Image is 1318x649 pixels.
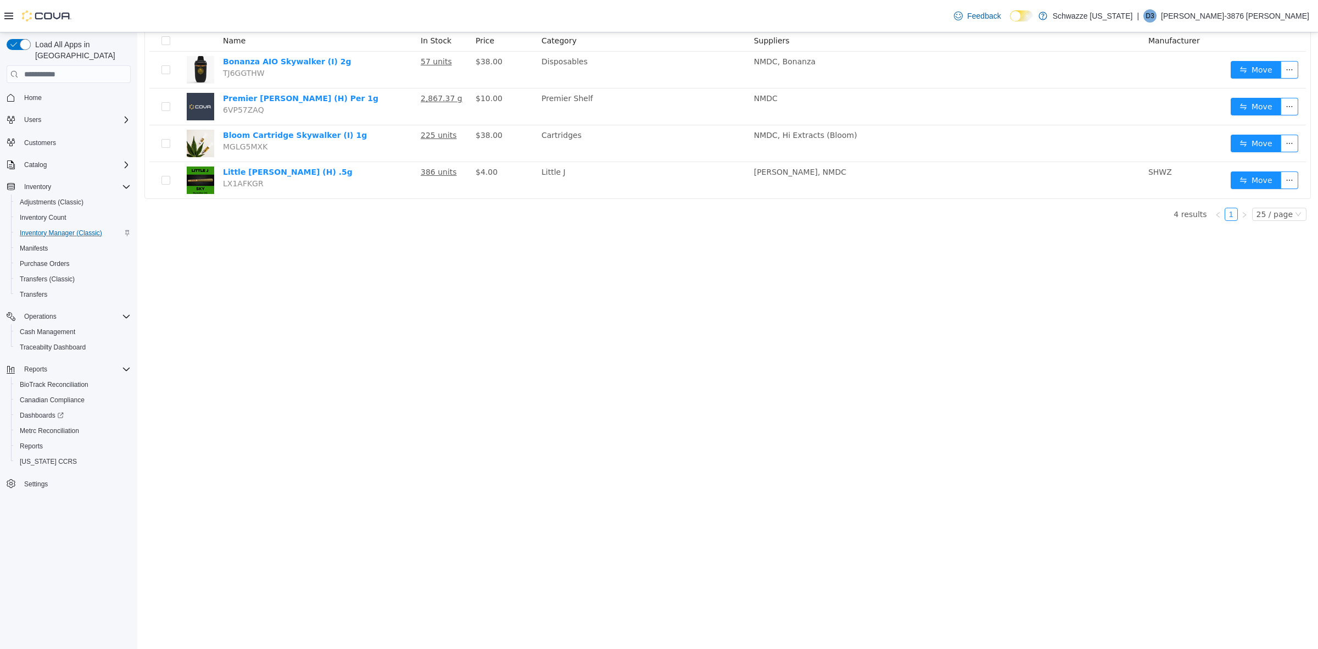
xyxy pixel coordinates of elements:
a: Inventory Manager (Classic) [15,226,107,240]
i: icon: left [1077,179,1084,186]
td: Little J [400,130,612,166]
td: Cartridges [400,93,612,130]
i: icon: right [1104,179,1110,186]
span: Cash Management [20,328,75,336]
span: Adjustments (Classic) [20,198,83,207]
button: Cash Management [11,324,135,340]
span: In Stock [283,4,314,13]
span: Inventory Count [15,211,131,224]
button: icon: ellipsis [1143,102,1161,120]
span: Home [24,93,42,102]
span: Operations [24,312,57,321]
img: Cova [22,10,71,21]
p: [PERSON_NAME]-3876 [PERSON_NAME] [1161,9,1309,23]
span: Transfers (Classic) [20,275,75,284]
span: Inventory [20,180,131,193]
span: [PERSON_NAME], NMDC [617,135,709,144]
button: Reports [2,362,135,377]
button: Reports [11,439,135,454]
span: Metrc Reconciliation [20,426,79,435]
span: Users [20,113,131,126]
span: Catalog [24,160,47,169]
span: Transfers [15,288,131,301]
a: Feedback [950,5,1005,27]
button: BioTrack Reconciliation [11,377,135,392]
button: icon: swapMove [1093,65,1144,83]
a: Cash Management [15,325,80,339]
a: Customers [20,136,60,149]
u: 2,867.37 g [283,62,325,70]
a: Little [PERSON_NAME] (H) .5g [86,135,215,144]
span: TJ6GGTHW [86,36,127,45]
a: 1 [1088,176,1100,188]
span: Reports [15,440,131,453]
img: Premier Shelf EDW Deli Skywalker (H) Per 1g placeholder [49,60,77,88]
button: Adjustments (Classic) [11,195,135,210]
span: Price [338,4,357,13]
div: 25 / page [1119,176,1155,188]
span: Suppliers [617,4,652,13]
button: icon: swapMove [1093,29,1144,46]
span: Dashboards [15,409,131,422]
span: NMDC, Bonanza [617,25,678,34]
span: Traceabilty Dashboard [15,341,131,354]
span: $38.00 [338,98,365,107]
span: Users [24,115,41,124]
li: 1 [1087,175,1101,188]
a: Home [20,91,46,104]
button: Inventory [2,179,135,195]
span: Reports [24,365,47,374]
button: Catalog [20,158,51,171]
span: Settings [20,477,131,491]
a: Premier [PERSON_NAME] (H) Per 1g [86,62,241,70]
span: Purchase Orders [15,257,131,270]
u: 386 units [283,135,320,144]
a: [US_STATE] CCRS [15,455,81,468]
span: BioTrack Reconciliation [15,378,131,391]
a: Transfers (Classic) [15,273,79,286]
a: Transfers [15,288,52,301]
nav: Complex example [7,85,131,520]
li: 4 results [1036,175,1069,188]
span: Dashboards [20,411,64,420]
span: Settings [24,480,48,489]
button: Canadian Compliance [11,392,135,408]
a: Manifests [15,242,52,255]
span: Washington CCRS [15,455,131,468]
img: Little J Skywalker (H) .5g hero shot [49,134,77,162]
span: NMDC, Hi Extracts (Bloom) [617,98,720,107]
td: Disposables [400,19,612,56]
button: [US_STATE] CCRS [11,454,135,469]
span: Inventory Manager (Classic) [15,226,131,240]
span: SHWZ [1011,135,1035,144]
a: Settings [20,478,52,491]
button: Inventory Manager (Classic) [11,225,135,241]
span: Canadian Compliance [15,393,131,407]
span: Transfers (Classic) [15,273,131,286]
span: Home [20,91,131,104]
button: Reports [20,363,52,376]
button: Customers [2,134,135,150]
p: | [1137,9,1139,23]
button: icon: ellipsis [1143,65,1161,83]
button: Users [20,113,46,126]
span: Reports [20,363,131,376]
span: Traceabilty Dashboard [20,343,86,352]
span: MGLG5MXK [86,110,130,119]
a: Metrc Reconciliation [15,424,83,437]
button: Catalog [2,157,135,173]
span: $4.00 [338,135,360,144]
span: Cash Management [15,325,131,339]
span: LX1AFKGR [86,147,126,156]
button: Settings [2,476,135,492]
span: Manifests [15,242,131,255]
i: icon: down [1158,179,1164,186]
span: Adjustments (Classic) [15,196,131,209]
a: Dashboards [15,409,68,422]
span: Name [86,4,108,13]
span: Load All Apps in [GEOGRAPHIC_DATA] [31,39,131,61]
span: $10.00 [338,62,365,70]
span: Manifests [20,244,48,253]
button: Operations [2,309,135,324]
u: 225 units [283,98,320,107]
